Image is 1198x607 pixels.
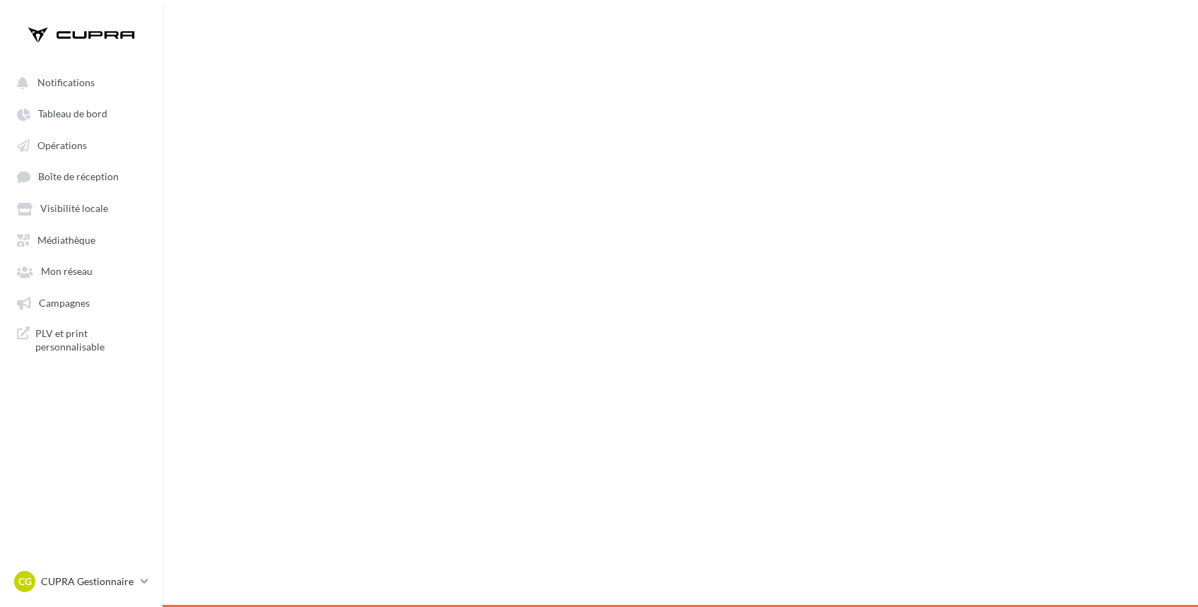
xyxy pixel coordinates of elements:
span: Visibilité locale [40,203,108,215]
a: Médiathèque [8,227,154,252]
button: Notifications [8,69,148,95]
span: Tableau de bord [38,108,107,120]
a: Tableau de bord [8,100,154,126]
a: Campagnes [8,290,154,315]
span: CG [18,574,32,589]
a: Opérations [8,132,154,158]
span: Opérations [37,139,87,151]
a: Boîte de réception [8,163,154,189]
span: PLV et print personnalisable [35,326,146,354]
a: Mon réseau [8,258,154,283]
p: CUPRA Gestionnaire [41,574,135,589]
span: Mon réseau [41,266,93,278]
span: Notifications [37,76,95,88]
a: CG CUPRA Gestionnaire [11,568,151,595]
a: Visibilité locale [8,195,154,220]
span: Boîte de réception [38,171,119,183]
a: PLV et print personnalisable [8,321,154,360]
span: Campagnes [39,297,90,309]
span: Médiathèque [37,234,95,246]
